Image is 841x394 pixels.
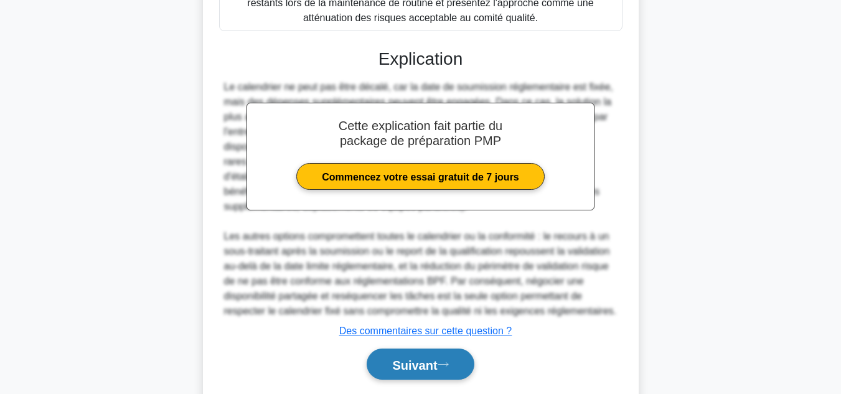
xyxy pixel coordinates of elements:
[224,231,617,316] font: Les autres options compromettent toutes le calendrier ou la conformité : le recours à un sous-tra...
[378,49,463,68] font: Explication
[339,326,512,336] a: Des commentaires sur cette question ?
[296,163,545,190] a: Commencez votre essai gratuit de 7 jours
[392,358,437,372] font: Suivant
[224,82,613,212] font: Le calendrier ne peut pas être décalé, car la date de soumission réglementaire est fixée, mais de...
[367,349,474,380] button: Suivant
